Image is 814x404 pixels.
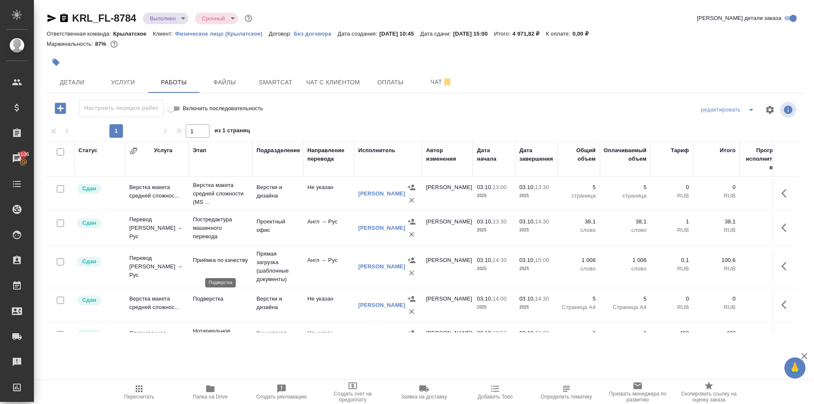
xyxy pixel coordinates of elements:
[193,146,206,155] div: Этап
[562,226,596,234] p: слово
[562,295,596,303] p: 5
[426,146,468,163] div: Автор изменения
[252,245,303,288] td: Прямая загрузка (шаблонные документы)
[776,295,797,315] button: Здесь прячутся важные кнопки
[493,184,507,190] p: 13:00
[604,146,647,163] div: Оплачиваемый объем
[252,325,303,354] td: Кунцевская
[109,39,120,50] button: 538.70 RUB;
[294,31,338,37] p: Без договора
[252,179,303,209] td: Верстки и дизайна
[125,325,189,354] td: Сверхсрочное техническое обесп...
[697,256,736,265] p: 100,6
[47,53,65,72] button: Добавить тэг
[125,290,189,320] td: Верстка макета средней сложнос...
[175,30,269,37] a: Физическое лицо (Крылатское)
[519,184,535,190] p: 03.10,
[405,194,418,206] button: Удалить
[493,330,507,336] p: 10:55
[442,77,452,87] svg: Отписаться
[720,146,736,155] div: Итого
[697,329,736,337] p: 400
[306,77,360,88] span: Чат с клиентом
[303,213,354,243] td: Англ → Рус
[655,256,689,265] p: 0,1
[143,13,188,24] div: Выполнен
[697,217,736,226] p: 38,1
[562,303,596,312] p: Страница А4
[697,14,781,22] span: [PERSON_NAME] детали заказа
[453,31,494,37] p: [DATE] 15:00
[780,102,798,118] span: Посмотреть информацию
[422,179,473,209] td: [PERSON_NAME]
[519,218,535,225] p: 03.10,
[519,303,553,312] p: 2025
[303,252,354,281] td: Англ → Рус
[697,265,736,273] p: RUB
[405,254,418,267] button: Назначить
[562,217,596,226] p: 38,1
[477,330,493,336] p: 03.10,
[358,263,405,270] a: [PERSON_NAME]
[76,295,121,306] div: Менеджер проверил работу исполнителя, передает ее на следующий этап
[697,192,736,200] p: RUB
[243,13,254,24] button: Доп статусы указывают на важность/срочность заказа
[493,295,507,302] p: 14:00
[760,100,780,120] span: Настроить таблицу
[572,31,595,37] p: 0,00 ₽
[255,77,296,88] span: Smartcat
[303,179,354,209] td: Не указан
[421,77,462,87] span: Чат
[76,329,121,340] div: Менеджер проверил работу исполнителя, передает ее на следующий этап
[493,218,507,225] p: 13:30
[477,303,511,312] p: 2025
[215,125,250,138] span: из 1 страниц
[784,357,806,379] button: 🙏
[562,265,596,273] p: слово
[477,218,493,225] p: 03.10,
[125,250,189,284] td: Перевод [PERSON_NAME] → Рус
[405,327,418,340] button: Назначить
[82,184,96,193] p: Сдан
[604,217,647,226] p: 38,1
[776,329,797,349] button: Здесь прячутся важные кнопки
[604,226,647,234] p: слово
[562,146,596,163] div: Общий объем
[193,295,248,303] p: Подверстка
[370,77,411,88] span: Оплаты
[193,181,248,206] p: Верстка макета средней сложности (MS ...
[269,31,294,37] p: Договор:
[193,215,248,241] p: Постредактура машинного перевода
[153,31,175,37] p: Клиент:
[655,265,689,273] p: RUB
[422,325,473,354] td: [PERSON_NAME]
[494,31,512,37] p: Итого:
[358,190,405,197] a: [PERSON_NAME]
[776,217,797,238] button: Здесь прячутся важные кнопки
[12,150,34,159] span: 6106
[699,103,760,117] div: split button
[655,303,689,312] p: RUB
[183,104,263,113] span: Включить последовательность
[405,267,418,279] button: Удалить
[604,329,647,337] p: 1
[47,41,95,47] p: Маржинальность:
[422,290,473,320] td: [PERSON_NAME]
[405,228,418,241] button: Удалить
[697,183,736,192] p: 0
[655,217,689,226] p: 1
[422,252,473,281] td: [PERSON_NAME]
[252,290,303,320] td: Верстки и дизайна
[655,183,689,192] p: 0
[154,146,172,155] div: Услуга
[604,265,647,273] p: слово
[776,256,797,276] button: Здесь прячутся важные кнопки
[671,146,689,155] div: Тариф
[49,100,72,117] button: Добавить работу
[256,146,300,155] div: Подразделение
[604,303,647,312] p: Страница А4
[303,290,354,320] td: Не указан
[252,213,303,243] td: Проектный офис
[546,31,572,37] p: К оплате:
[519,330,535,336] p: 03.10,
